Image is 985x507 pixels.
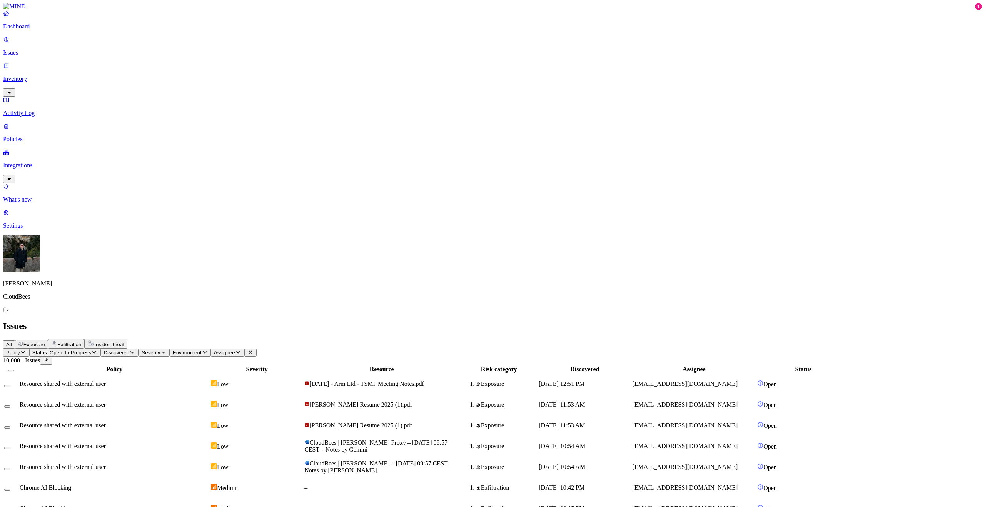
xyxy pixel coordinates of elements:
span: Exfiltration [57,342,81,347]
img: severity-low [211,401,217,407]
span: Policy [6,350,20,355]
div: Exposure [476,401,537,408]
span: Resource shared with external user [20,443,106,449]
div: Assignee [633,366,756,373]
button: Select row [4,385,10,387]
img: adobe-pdf [304,381,309,386]
p: [PERSON_NAME] [3,280,982,287]
span: [DATE] 12:51 PM [539,380,584,387]
span: Open [763,464,777,470]
span: Assignee [214,350,235,355]
span: Resource shared with external user [20,401,106,408]
span: Severity [142,350,160,355]
p: Activity Log [3,110,982,117]
button: Select row [4,405,10,408]
img: status-open [757,484,763,490]
div: Exposure [476,380,537,387]
span: Environment [173,350,202,355]
span: Open [763,443,777,450]
span: [PERSON_NAME] Resume 2025 (1).pdf [309,422,412,429]
a: MIND [3,3,982,10]
span: [EMAIL_ADDRESS][DOMAIN_NAME] [633,401,738,408]
span: Open [763,402,777,408]
div: Exposure [476,443,537,450]
span: Low [217,381,228,387]
span: [EMAIL_ADDRESS][DOMAIN_NAME] [633,380,738,387]
a: Settings [3,209,982,229]
img: status-open [757,401,763,407]
span: Low [217,422,228,429]
span: [PERSON_NAME] Resume 2025 (1).pdf [309,401,412,408]
span: – [304,484,307,491]
p: Policies [3,136,982,143]
a: Dashboard [3,10,982,30]
span: Status: Open, In Progress [32,350,91,355]
span: Open [763,485,777,491]
span: [DATE] 11:53 AM [539,401,585,408]
img: status-open [757,422,763,428]
img: microsoft-word [304,440,309,445]
span: Open [763,422,777,429]
span: Resource shared with external user [20,380,106,387]
p: Issues [3,49,982,56]
div: Policy [20,366,209,373]
div: Risk category [461,366,537,373]
span: Low [217,443,228,450]
span: Medium [217,485,238,491]
span: [DATE] - Arm Ltd - TSMP Meeting Notes.pdf [309,380,424,387]
span: [EMAIL_ADDRESS][DOMAIN_NAME] [633,422,738,429]
span: Chrome AI Blocking [20,484,71,491]
a: Policies [3,123,982,143]
p: CloudBees [3,293,982,300]
img: adobe-pdf [304,422,309,427]
img: severity-low [211,463,217,469]
span: Resource shared with external user [20,464,106,470]
div: Discovered [539,366,631,373]
span: Low [217,402,228,408]
span: Insider threat [94,342,124,347]
span: [EMAIL_ADDRESS][DOMAIN_NAME] [633,443,738,449]
span: [EMAIL_ADDRESS][DOMAIN_NAME] [633,484,738,491]
img: severity-medium [211,484,217,490]
span: Open [763,381,777,387]
img: status-open [757,442,763,449]
img: status-open [757,463,763,469]
img: MIND [3,3,26,10]
p: What's new [3,196,982,203]
div: Exposure [476,422,537,429]
span: Resource shared with external user [20,422,106,429]
h2: Issues [3,321,982,331]
button: Select row [4,468,10,470]
span: All [6,342,12,347]
button: Select row [4,426,10,429]
span: CloudBees | [PERSON_NAME] Proxy – [DATE] 08:57 CEST – Notes by Gemini [304,439,447,453]
img: status-open [757,380,763,386]
span: [DATE] 10:54 AM [539,464,585,470]
img: severity-low [211,380,217,386]
button: Select row [4,447,10,449]
span: Discovered [104,350,129,355]
span: [DATE] 11:53 AM [539,422,585,429]
a: What's new [3,183,982,203]
div: Exposure [476,464,537,470]
p: Inventory [3,75,982,82]
span: CloudBees | [PERSON_NAME] – [DATE] 09:57 CEST – Notes by [PERSON_NAME] [304,460,452,474]
p: Dashboard [3,23,982,30]
div: Resource [304,366,459,373]
span: [EMAIL_ADDRESS][DOMAIN_NAME] [633,464,738,470]
div: 1 [975,3,982,10]
button: Select row [4,489,10,491]
button: Select all [8,370,14,372]
a: Issues [3,36,982,56]
a: Activity Log [3,97,982,117]
span: [DATE] 10:42 PM [539,484,584,491]
div: Status [757,366,849,373]
span: Exposure [23,342,45,347]
img: severity-low [211,442,217,449]
span: [DATE] 10:54 AM [539,443,585,449]
img: severity-low [211,422,217,428]
a: Integrations [3,149,982,182]
div: Exfiltration [476,484,537,491]
a: Inventory [3,62,982,95]
img: microsoft-word [304,460,309,465]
